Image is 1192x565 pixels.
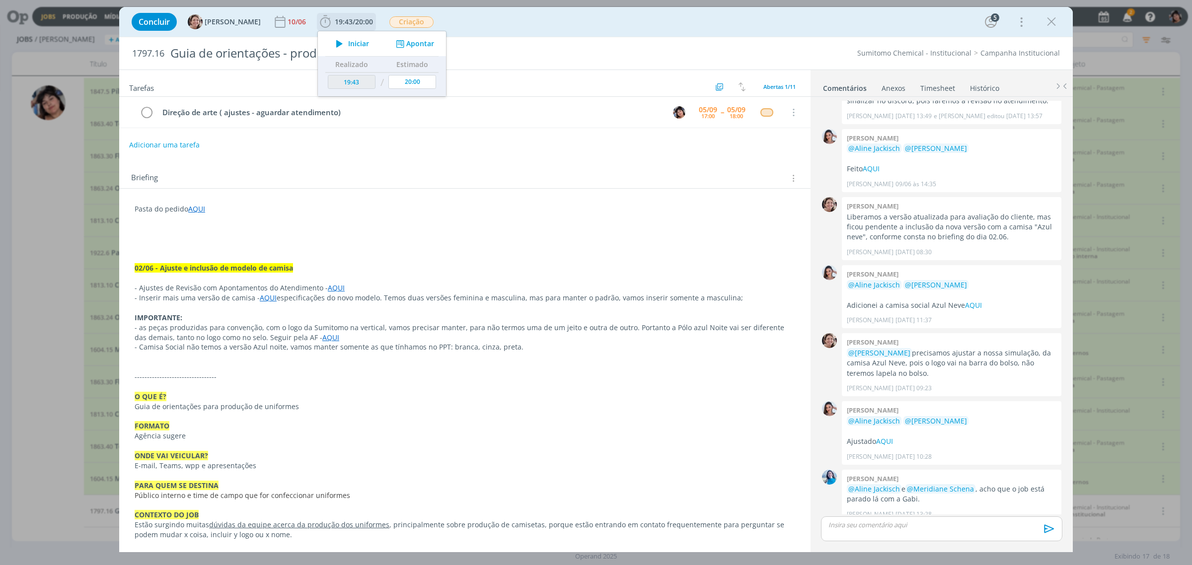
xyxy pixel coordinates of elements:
[895,180,936,189] span: 09/06 às 14:35
[847,248,894,257] p: [PERSON_NAME]
[322,333,339,342] a: AQUI
[119,7,1073,552] div: dialog
[847,384,894,393] p: [PERSON_NAME]
[699,106,717,113] div: 05/09
[135,481,219,490] strong: PARA QUEM SE DESTINA
[135,293,795,303] p: - Inserir mais uma versão de camisa - especificações do novo modelo. Temos duas versões feminina ...
[907,484,974,494] span: @Meridiane Schena
[135,342,795,352] p: - Camisa Social não temos a versão Azul noite, vamos manter somente as que tínhamos no PPT: branc...
[721,109,724,116] span: --
[139,18,170,26] span: Concluir
[848,280,900,289] span: @Aline Jackisch
[166,41,669,66] div: Guia de orientações - produção uniformes
[135,402,795,412] p: Guia de orientações para produção de uniformes
[135,313,182,322] strong: IMPORTANTE:
[671,105,686,120] button: E
[135,392,166,401] strong: O QUE É?
[876,436,893,446] a: AQUI
[920,79,956,93] a: Timesheet
[847,134,898,142] b: [PERSON_NAME]
[386,57,439,72] th: Estimado
[135,204,795,214] p: Pasta do pedido
[847,338,898,347] b: [PERSON_NAME]
[158,106,664,119] div: Direção de arte ( ajustes - aguardar atendimento)
[131,172,158,185] span: Briefing
[135,451,208,460] strong: ONDE VAI VEICULAR?
[135,323,795,343] p: - as peças produzidas para convenção, com o logo da Sumitomo na vertical, vamos precisar manter, ...
[355,17,373,26] span: 20:00
[328,283,345,292] a: AQUI
[135,263,293,273] strong: 02/06 - Ajuste e inclusão de modelo de camisa
[848,416,900,425] span: @Aline Jackisch
[701,113,715,119] div: 17:00
[135,431,795,441] p: Agência sugere
[288,18,308,25] div: 10/06
[188,14,261,29] button: A[PERSON_NAME]
[132,13,177,31] button: Concluir
[260,293,277,302] a: AQUI
[882,83,905,93] div: Anexos
[325,57,378,72] th: Realizado
[730,113,743,119] div: 18:00
[848,143,900,153] span: @Aline Jackisch
[848,348,910,357] span: @[PERSON_NAME]
[822,265,837,280] img: N
[727,106,745,113] div: 05/09
[135,510,199,519] strong: CONTEXTO DO JOB
[822,197,837,212] img: A
[895,510,932,519] span: [DATE] 13:28
[905,143,967,153] span: @[PERSON_NAME]
[847,452,894,461] p: [PERSON_NAME]
[895,316,932,325] span: [DATE] 11:37
[863,164,880,173] a: AQUI
[847,406,898,415] b: [PERSON_NAME]
[135,520,795,540] p: Estão surgindo muitas , principalmente sobre produção de camisetas, porque estão entrando em cont...
[822,79,867,93] a: Comentários
[739,82,745,91] img: arrow-down-up.svg
[1006,112,1043,121] span: [DATE] 13:57
[905,416,967,425] span: @[PERSON_NAME]
[822,333,837,348] img: A
[209,520,389,529] u: dúvidas da equipe acerca da produção dos uniformes
[969,79,1000,93] a: Histórico
[129,81,154,93] span: Tarefas
[673,106,685,119] img: E
[895,384,932,393] span: [DATE] 09:23
[847,474,898,483] b: [PERSON_NAME]
[847,436,1056,446] p: Ajustado
[895,452,932,461] span: [DATE] 10:28
[991,13,999,22] div: 5
[317,14,375,30] button: 19:43/20:00
[847,202,898,211] b: [PERSON_NAME]
[847,180,894,189] p: [PERSON_NAME]
[980,48,1060,58] a: Campanha Institucional
[135,491,350,500] span: Público interno e time de campo que for confeccionar uniformes
[983,14,999,30] button: 5
[188,14,203,29] img: A
[857,48,971,58] a: Sumitomo Chemical - Institucional
[135,283,795,293] p: - Ajustes de Revisão com Apontamentos do Atendimento -
[847,348,1056,378] p: precisamos ajustar a nossa simulação, da camisa Azul Neve, pois o logo vai na barra do bolso, não...
[965,300,982,310] a: AQUI
[847,510,894,519] p: [PERSON_NAME]
[822,401,837,416] img: N
[847,316,894,325] p: [PERSON_NAME]
[135,372,795,382] p: ---------------------------------
[847,212,1056,242] p: Liberamos a versão atualizada para avaliação do cliente, mas ficou pendente a inclusão da nova ve...
[135,461,795,471] p: E-mail, Teams, wpp e apresentações
[135,421,169,430] strong: FORMATO
[378,72,386,93] td: /
[847,484,1056,504] p: e , acho que o job está parado lá com a Gabi.
[905,280,967,289] span: @[PERSON_NAME]
[353,17,355,26] span: /
[847,270,898,279] b: [PERSON_NAME]
[763,83,796,90] span: Abertas 1/11
[934,112,1004,121] span: e [PERSON_NAME] editou
[895,248,932,257] span: [DATE] 08:30
[330,37,370,51] button: Iniciar
[132,48,164,59] span: 1797.16
[393,39,435,49] button: Apontar
[895,112,932,121] span: [DATE] 13:49
[389,16,434,28] button: Criação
